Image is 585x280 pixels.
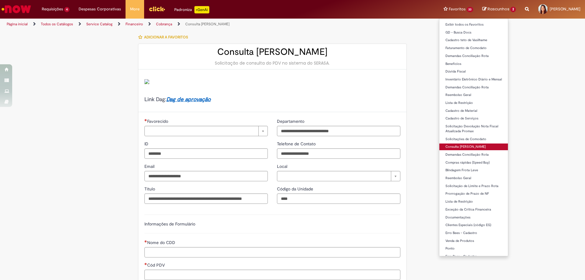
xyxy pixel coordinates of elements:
[174,6,209,13] div: Padroniza
[144,126,268,136] a: Limpar campo Favorecido
[277,193,400,204] input: Código da Unidade
[439,18,509,256] ul: Favoritos
[144,247,400,257] input: Nome do CDD
[277,164,289,169] span: Local
[277,141,317,147] span: Telefone de Contato
[439,190,508,197] a: Prorrogação de Prazo de NF
[439,214,508,221] a: Documentações
[487,6,509,12] span: Rascunhos
[194,6,209,13] p: +GenAi
[144,221,195,227] label: Informações de Formulário
[439,151,508,158] a: Demandas Conciliação Rota
[144,270,400,280] input: Cód PDV
[439,92,508,98] a: Reembolso Geral
[439,144,508,150] a: Consulta [PERSON_NAME]
[86,22,112,27] a: Service Catalog
[482,6,516,12] a: Rascunhos
[144,141,150,147] span: ID
[439,108,508,114] a: Cadastro de Material
[185,22,229,27] a: Consulta [PERSON_NAME]
[439,84,508,91] a: Demandas Conciliação Rota
[144,171,268,181] input: Email
[126,22,143,27] a: Financeiro
[144,79,149,84] img: sys_attachment.do
[439,76,508,83] a: Inventário Eletrônico Diário e Mensal
[144,240,147,243] span: Necessários
[144,164,156,169] span: Email
[42,6,63,12] span: Requisições
[41,22,73,27] a: Todos os Catálogos
[166,96,211,103] a: Dag de aprovação
[277,148,400,159] input: Telefone de Contato
[277,186,314,192] span: Código da Unidade
[467,7,473,12] span: 33
[277,171,400,181] a: Limpar campo Local
[439,68,508,75] a: Dúvida Fiscal
[439,37,508,44] a: Cadastro teto de Vasilhame
[147,119,169,124] span: Necessários - Favorecido
[439,253,508,260] a: Erro Bees - Cadastro
[138,31,191,44] button: Adicionar a Favoritos
[149,4,165,13] img: click_logo_yellow_360x200.png
[449,6,466,12] span: Favoritos
[550,6,580,12] span: [PERSON_NAME]
[439,115,508,122] a: Cadastro de Serviços
[144,60,400,66] div: Solicitação de consulta do PDV no sistema do SERASA.
[144,97,400,103] h4: Link Dag:
[277,119,306,124] span: Departamento
[439,167,508,174] a: Blindagem Frota Leve
[510,7,516,12] span: 2
[147,262,166,268] span: Cód PDV
[439,206,508,213] a: Exceção da Crítica Financeira
[439,222,508,229] a: Clientes Especiais (código EG)
[439,53,508,59] a: Demandas Conciliação Rota
[144,186,156,192] span: Título
[439,29,508,36] a: GD - Busca Docs
[439,238,508,244] a: Venda de Produtos
[439,230,508,236] a: Erro Bees - Cadastro
[439,61,508,67] a: Benefícios
[439,136,508,143] a: Solicitações de Comodato
[439,21,508,28] a: Exibir todos os Favoritos
[79,6,121,12] span: Despesas Corporativas
[5,19,385,30] ul: Trilhas de página
[144,148,268,159] input: ID
[1,3,32,15] img: ServiceNow
[439,183,508,190] a: Solicitação de Limite e Prazo Rota
[147,240,176,245] span: Nome do CDD
[144,35,188,40] span: Adicionar a Favoritos
[439,175,508,182] a: Reembolso Geral
[64,7,69,12] span: 4
[144,47,400,57] h2: Consulta [PERSON_NAME]
[439,123,508,134] a: Solicitação Devolução Nota Fiscal Atualizada Promax
[439,100,508,106] a: Lista de Restrição
[156,22,172,27] a: Cobrança
[439,245,508,252] a: Ponto
[144,193,268,204] input: Título
[439,45,508,51] a: Faturamento de Comodato
[439,198,508,205] a: Lista de Restrição
[130,6,140,12] span: More
[277,126,400,136] input: Departamento
[144,119,147,121] span: Necessários
[439,159,508,166] a: Compras rápidas (Speed Buy)
[144,263,147,265] span: Necessários
[7,22,28,27] a: Página inicial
